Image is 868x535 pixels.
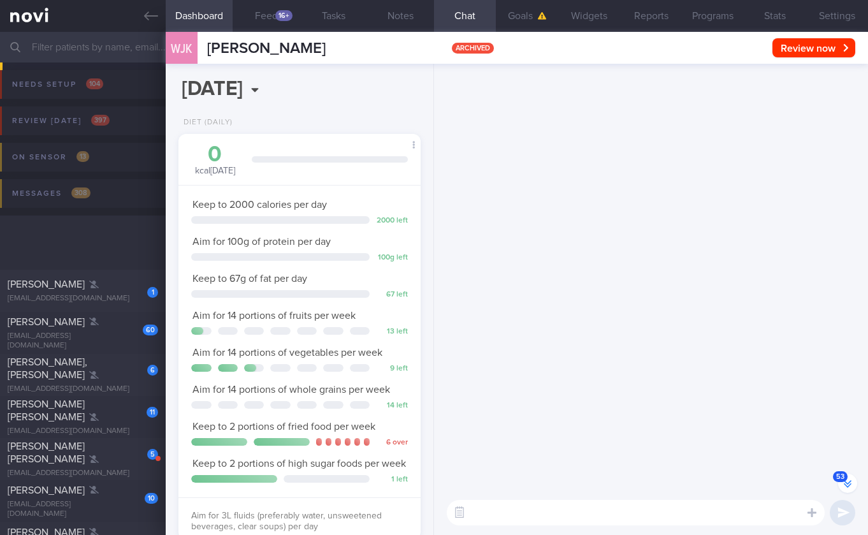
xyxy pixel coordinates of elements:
span: 13 [76,151,89,162]
span: Keep to 2 portions of high sugar foods per week [192,458,406,469]
div: 1 [147,287,158,298]
span: [PERSON_NAME] [207,41,326,56]
button: Review now [772,38,855,57]
div: 9 left [376,364,408,374]
div: Review [DATE] [9,112,113,129]
div: [EMAIL_ADDRESS][DOMAIN_NAME] [8,500,158,519]
div: 13 left [376,327,408,337]
span: [PERSON_NAME] [8,485,85,495]
div: 2000 left [376,216,408,226]
span: Aim for 100g of protein per day [192,237,331,247]
span: archived [452,43,494,54]
div: 14 left [376,401,408,411]
span: 53 [833,471,848,482]
span: Keep to 67g of fat per day [192,274,307,284]
span: 397 [91,115,110,126]
div: 0 [191,143,239,166]
div: 6 over [376,438,408,448]
span: [PERSON_NAME], [PERSON_NAME] [8,357,87,380]
div: WJK [163,24,201,73]
div: 100 g left [376,253,408,263]
span: Aim for 3L fluids (preferably water, unsweetened beverages, clear soups) per day [191,511,382,532]
div: 11 [147,407,158,418]
div: 1 left [376,475,408,485]
div: [EMAIL_ADDRESS][DOMAIN_NAME] [8,385,158,394]
span: [PERSON_NAME] [PERSON_NAME] [8,441,85,464]
div: 60 [143,325,158,335]
span: 308 [71,187,90,198]
span: [PERSON_NAME] [8,279,85,289]
div: 67 left [376,290,408,300]
div: 5 [147,449,158,460]
span: Keep to 2 portions of fried food per week [192,421,375,432]
span: [PERSON_NAME] [8,317,85,327]
span: Aim for 14 portions of whole grains per week [192,385,390,395]
div: kcal [DATE] [191,143,239,177]
div: Messages [9,185,94,202]
div: Diet (Daily) [178,118,233,128]
div: [EMAIL_ADDRESS][DOMAIN_NAME] [8,469,158,478]
span: Aim for 14 portions of vegetables per week [192,348,382,358]
span: 104 [86,78,103,89]
div: 16+ [275,10,293,21]
div: [EMAIL_ADDRESS][DOMAIN_NAME] [8,332,158,351]
button: 53 [838,474,857,493]
div: 6 [147,365,158,376]
span: [PERSON_NAME] [PERSON_NAME] [8,399,85,422]
span: Keep to 2000 calories per day [192,200,327,210]
div: 10 [145,493,158,504]
div: [EMAIL_ADDRESS][DOMAIN_NAME] [8,294,158,304]
div: Needs setup [9,76,106,93]
span: Aim for 14 portions of fruits per week [192,311,356,321]
div: [EMAIL_ADDRESS][DOMAIN_NAME] [8,427,158,436]
div: On sensor [9,149,92,166]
